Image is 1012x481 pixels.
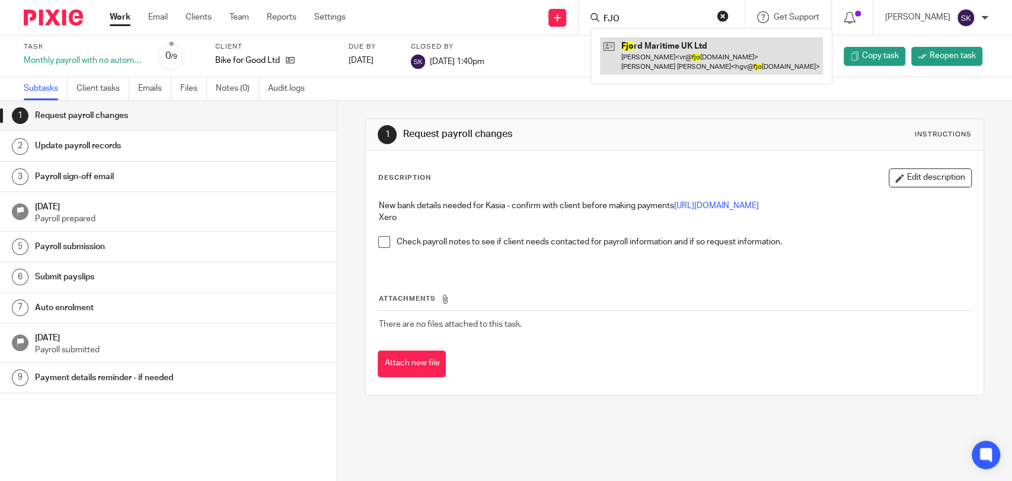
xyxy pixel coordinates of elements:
[171,53,177,60] small: /9
[411,42,484,52] label: Closed by
[844,47,905,66] a: Copy task
[378,351,446,377] button: Attach new file
[12,168,28,185] div: 3
[35,107,228,125] h1: Request payroll changes
[12,369,28,386] div: 9
[12,238,28,255] div: 5
[12,138,28,155] div: 2
[229,11,249,23] a: Team
[35,344,325,356] p: Payroll submitted
[216,77,259,100] a: Notes (0)
[76,77,129,100] a: Client tasks
[378,200,971,212] p: New bank details needed for Kasia - confirm with client before making payments
[673,202,758,210] a: [URL][DOMAIN_NAME]
[411,55,425,69] img: svg%3E
[35,198,325,213] h1: [DATE]
[180,77,207,100] a: Files
[349,42,396,52] label: Due by
[268,77,314,100] a: Audit logs
[24,77,68,100] a: Subtasks
[930,50,976,62] span: Reopen task
[148,11,168,23] a: Email
[717,10,729,22] button: Clear
[403,128,700,141] h1: Request payroll changes
[378,212,971,224] p: Xero
[35,213,325,225] p: Payroll prepared
[138,77,171,100] a: Emails
[911,47,982,66] a: Reopen task
[12,107,28,124] div: 1
[35,329,325,344] h1: [DATE]
[889,168,972,187] button: Edit description
[35,369,228,387] h1: Payment details reminder - if needed
[110,11,130,23] a: Work
[378,320,521,329] span: There are no files attached to this task.
[378,295,435,302] span: Attachments
[885,11,950,23] p: [PERSON_NAME]
[215,42,334,52] label: Client
[35,137,228,155] h1: Update payroll records
[267,11,296,23] a: Reports
[349,55,396,66] div: [DATE]
[774,13,819,21] span: Get Support
[35,268,228,286] h1: Submit payslips
[862,50,899,62] span: Copy task
[396,236,971,248] p: Check payroll notes to see if client needs contacted for payroll information and if so request in...
[24,55,142,66] div: Monthly payroll with no automated e-mail
[956,8,975,27] img: svg%3E
[602,14,709,25] input: Search
[915,130,972,139] div: Instructions
[12,300,28,316] div: 7
[35,299,228,317] h1: Auto enrolment
[430,57,484,65] span: [DATE] 1:40pm
[186,11,212,23] a: Clients
[314,11,346,23] a: Settings
[215,55,280,66] p: Bike for Good Ltd
[24,42,142,52] label: Task
[24,9,83,26] img: Pixie
[378,173,430,183] p: Description
[35,168,228,186] h1: Payroll sign-off email
[12,269,28,285] div: 6
[165,49,177,63] div: 0
[35,238,228,256] h1: Payroll submission
[378,125,397,144] div: 1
